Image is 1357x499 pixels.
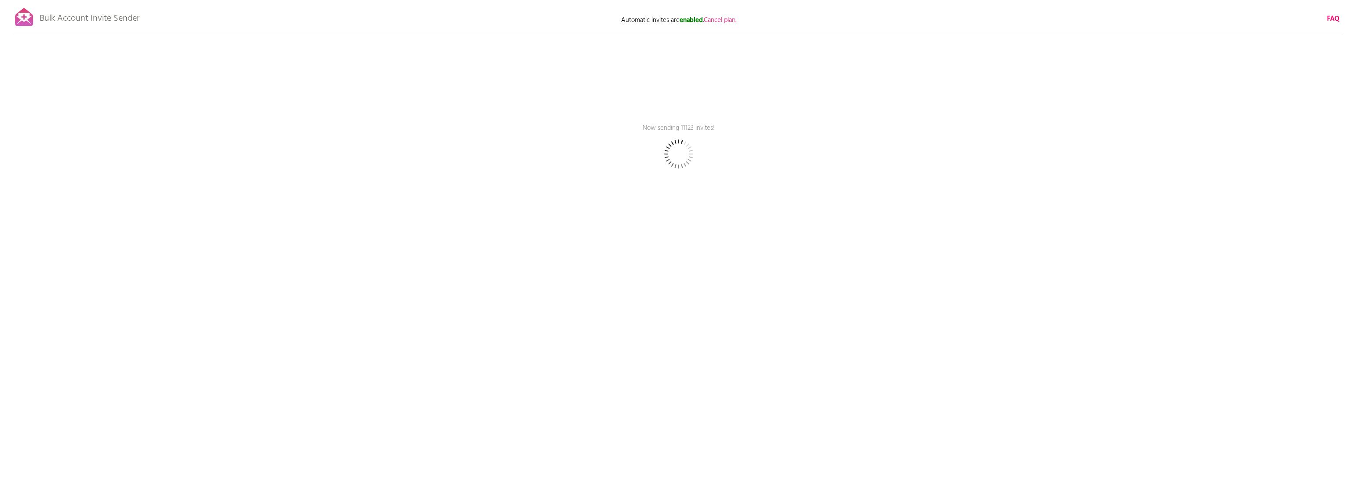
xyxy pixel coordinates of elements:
[704,15,736,26] span: Cancel plan.
[591,15,767,25] p: Automatic invites are .
[680,15,703,26] b: enabled
[40,5,139,27] p: Bulk Account Invite Sender
[547,123,811,145] p: Now sending 11123 invites!
[1327,14,1339,24] a: FAQ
